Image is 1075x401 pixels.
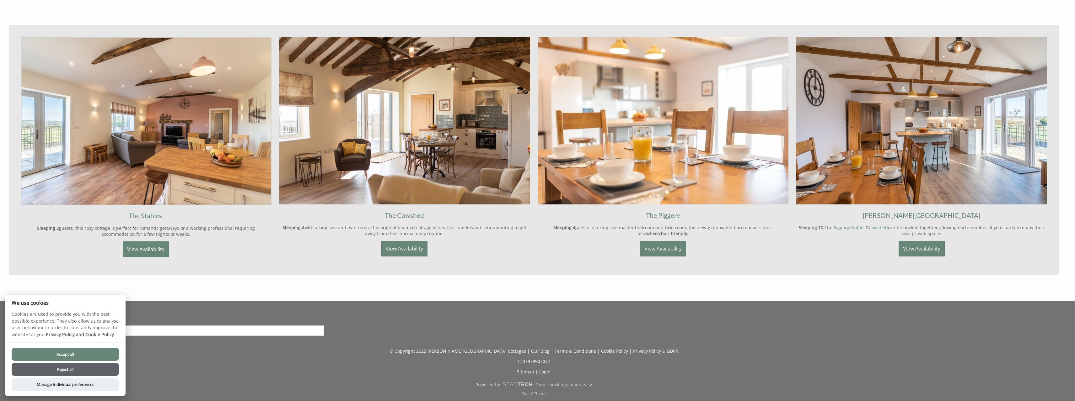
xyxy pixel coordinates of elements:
[646,230,669,236] b: wheelchair
[9,379,1059,390] a: Powered byDirect bookings made easy
[20,225,271,237] p: guests, this cosy cottage is perfect for romantic getaways or a working professional requiring ac...
[9,391,1059,396] p: 'Clean' Theme
[629,348,632,354] span: |
[531,348,550,354] a: Our Blog
[12,378,119,391] button: Manage Individual preferences
[517,369,534,375] a: Sitemap
[551,348,553,354] span: |
[385,211,424,219] a: The Cowshed
[518,358,550,364] a: T: 07979907057
[282,224,304,230] strong: Sleeping 4
[640,241,686,256] a: View Availability
[863,211,980,219] a: [PERSON_NAME][GEOGRAPHIC_DATA]
[555,348,596,354] a: Terms & Conditions
[390,348,526,354] a: © Copyright 2025 [PERSON_NAME][GEOGRAPHIC_DATA] Cottages
[538,224,789,236] p: guests in a king size master bedroom and twin room, this newly renovated barn conversion is also
[503,381,533,388] img: scrumpy.png
[796,224,1047,236] p: , , & can be booked together allowing each member of your party to enjoy their own private space.
[601,348,628,354] a: Cookie Policy
[12,348,119,361] button: Accept all
[633,348,678,354] a: Privacy Policy & GDPR
[597,348,600,354] span: |
[535,369,538,375] span: |
[129,212,162,219] a: The Stables
[825,224,849,230] a: The Piggery
[123,241,169,257] a: View Availability
[279,224,530,236] p: with a king size and twin room, this original beamed cottage is ideal for families or friends wan...
[37,225,59,231] strong: Sleeping 2
[899,241,945,256] a: View Availability
[9,319,324,324] h3: Search:
[5,311,126,342] p: Cookies are used to provide you with the best possible experience. They also allow us to analyse ...
[5,300,126,306] h2: We use cookies
[646,211,680,219] a: The Piggery
[20,37,271,205] img: Langley Farm Cottages
[46,331,114,337] a: Privacy Policy and Cookie Policy
[799,224,823,230] strong: Sleeping 10
[12,363,119,376] button: Reject all
[539,369,551,375] a: Login
[538,37,789,204] img: The Piggery, Langley Farm Cottages
[381,241,427,256] a: View Availability
[9,325,324,336] input: Search...
[869,224,888,230] a: Cowshed
[850,224,866,230] a: Stables
[671,230,688,236] strong: friendly.
[527,348,530,354] span: |
[553,224,575,230] strong: Sleeping 4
